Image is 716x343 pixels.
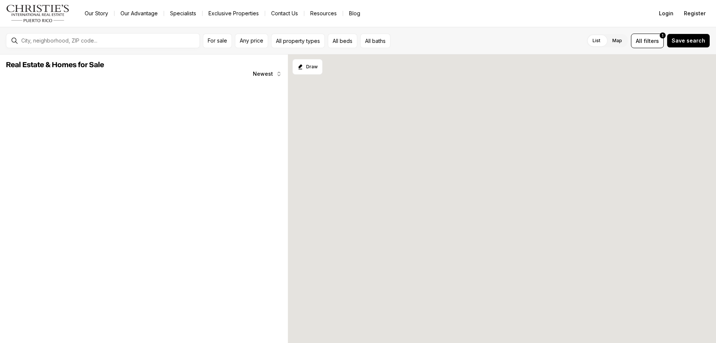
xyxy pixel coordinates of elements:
span: Real Estate & Homes for Sale [6,61,104,69]
a: Specialists [164,8,202,19]
span: Register [684,10,706,16]
span: Save search [672,38,705,44]
button: Register [679,6,710,21]
button: Any price [235,34,268,48]
span: 1 [662,32,663,38]
button: Start drawing [292,59,323,75]
img: logo [6,4,70,22]
span: Newest [253,71,273,77]
span: Any price [240,38,263,44]
span: filters [644,37,659,45]
span: All [636,37,642,45]
a: Blog [343,8,366,19]
button: Contact Us [265,8,304,19]
button: All baths [360,34,390,48]
button: For sale [203,34,232,48]
span: Login [659,10,673,16]
button: All beds [328,34,357,48]
button: All property types [271,34,325,48]
label: List [587,34,606,47]
button: Allfilters1 [631,34,664,48]
button: Newest [248,66,286,81]
a: Our Advantage [114,8,164,19]
a: Our Story [79,8,114,19]
span: For sale [208,38,227,44]
button: Login [654,6,678,21]
button: Save search [667,34,710,48]
a: Resources [304,8,343,19]
label: Map [606,34,628,47]
a: Exclusive Properties [202,8,265,19]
